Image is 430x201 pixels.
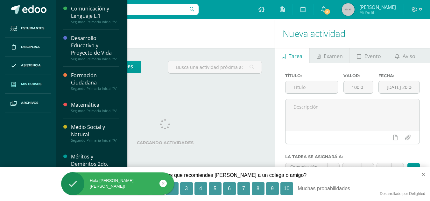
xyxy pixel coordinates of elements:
[21,63,41,68] span: Asistencia
[350,48,388,63] a: Evento
[71,101,119,113] a: MatemáticaSegundo Primaria Inicial "A"
[60,4,199,15] input: Busca un usuario...
[275,48,309,63] a: Tarea
[71,124,119,143] a: Medio Social y NaturalSegundo Primaria Inicial "A"
[411,167,430,181] button: close survey
[71,35,119,61] a: Desarrollo Educativo y Proyecto de VidaSegundo Primaria Inicial "A"
[343,73,373,78] label: Valor:
[283,19,422,48] h1: Nueva actividad
[237,182,250,195] button: 7
[209,182,222,195] button: 5
[359,4,396,10] span: [PERSON_NAME]
[21,82,41,87] span: Mis cursos
[194,182,207,195] button: 4
[71,138,119,143] div: Segundo Primaria Inicial "A"
[71,101,119,109] div: Matemática
[21,44,40,50] span: Disciplina
[280,182,293,195] button: 10, Muchas probabilidades
[71,153,119,179] a: Méritos y Deméritos 2do. Primaria ¨A¨Segundo Primaria Inicial "A"
[403,49,415,64] span: Aviso
[71,153,119,175] div: Méritos y Deméritos 2do. Primaria ¨A¨
[344,81,373,93] input: Puntos máximos
[71,35,119,57] div: Desarrollo Educativo y Proyecto de Vida
[364,49,381,64] span: Evento
[379,81,419,93] input: Fecha de entrega
[285,154,420,159] label: La tarea se asignará a:
[285,81,338,93] input: Título
[61,178,174,189] div: Hola [PERSON_NAME], [PERSON_NAME]!
[71,72,119,86] div: Formación Ciudadana
[5,57,51,75] a: Asistencia
[53,182,132,195] div: Pocas probabilidades
[71,20,119,24] div: Segundo Primaria Inicial "A"
[71,57,119,61] div: Segundo Primaria Inicial "A"
[223,182,236,195] button: 6
[21,26,44,31] span: Estudiantes
[71,124,119,138] div: Medio Social y Natural
[324,49,343,64] span: Examen
[21,100,38,105] span: Archivos
[266,182,279,195] button: 9
[310,48,349,63] a: Examen
[180,182,193,195] button: 3
[359,10,396,15] span: Mi Perfil
[5,94,51,112] a: Archivos
[5,19,51,38] a: Estudiantes
[64,19,267,48] h1: Actividades
[298,182,377,195] div: Muchas probabilidades
[71,5,119,24] a: Comunicación y Lenguaje L.1Segundo Primaria Inicial "A"
[289,49,302,64] span: Tarea
[324,8,331,15] span: 2
[71,5,119,20] div: Comunicación y Lenguaje L.1
[378,73,420,78] label: Fecha:
[71,86,119,91] div: Segundo Primaria Inicial "A"
[388,48,422,63] a: Aviso
[69,140,262,145] label: Cargando actividades
[71,109,119,113] div: Segundo Primaria Inicial "A"
[5,75,51,94] a: Mis cursos
[342,3,355,16] img: 45x45
[252,182,264,195] button: 8
[168,61,261,73] input: Busca una actividad próxima aquí...
[71,72,119,91] a: Formación CiudadanaSegundo Primaria Inicial "A"
[285,73,338,78] label: Título:
[5,38,51,57] a: Disciplina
